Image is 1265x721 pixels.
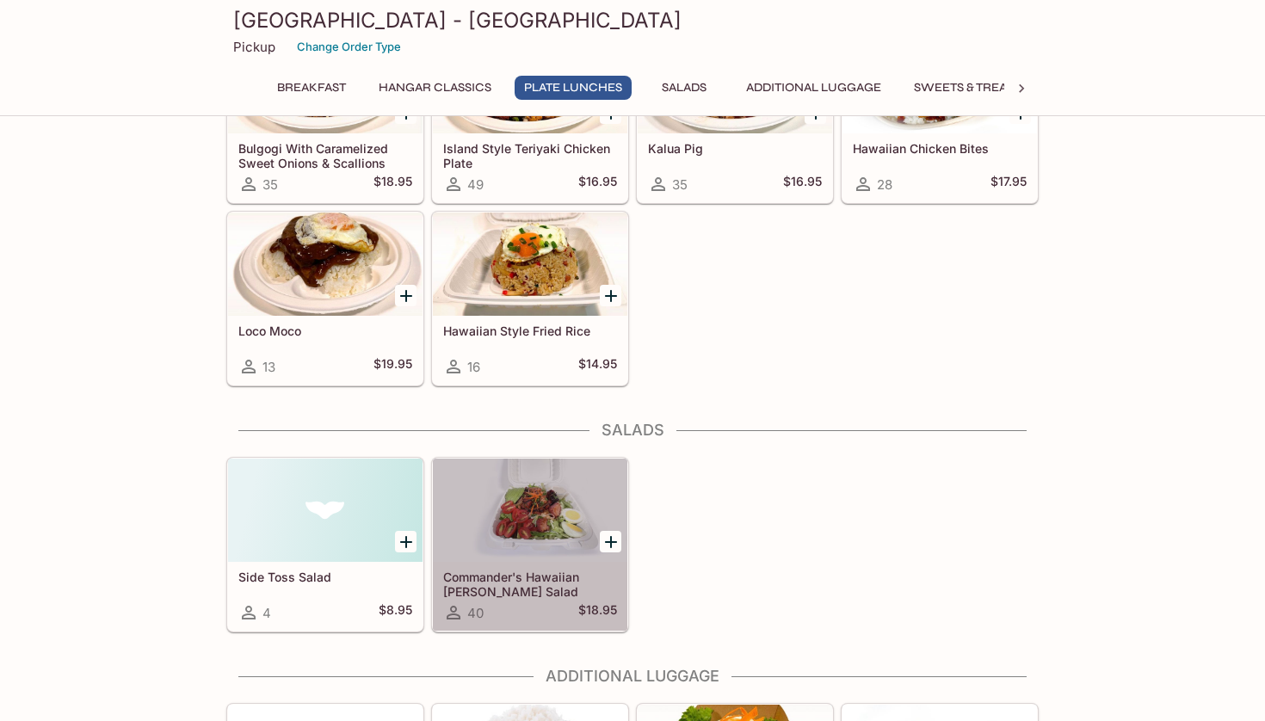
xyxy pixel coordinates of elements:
[289,34,409,60] button: Change Order Type
[904,76,1029,100] button: Sweets & Treats
[262,176,278,193] span: 35
[227,212,423,385] a: Loco Moco13$19.95
[600,531,621,552] button: Add Commander's Hawaiian Cobb Salad
[238,141,412,169] h5: Bulgogi With Caramelized Sweet Onions & Scallions
[842,29,1038,203] a: Hawaiian Chicken Bites28$17.95
[238,570,412,584] h5: Side Toss Salad
[842,30,1037,133] div: Hawaiian Chicken Bites
[600,285,621,306] button: Add Hawaiian Style Fried Rice
[433,30,627,133] div: Island Style Teriyaki Chicken Plate
[369,76,501,100] button: Hangar Classics
[443,141,617,169] h5: Island Style Teriyaki Chicken Plate
[379,602,412,623] h5: $8.95
[227,29,423,203] a: Bulgogi With Caramelized Sweet Onions & Scallions35$18.95
[737,76,891,100] button: Additional Luggage
[226,421,1039,440] h4: Salads
[238,324,412,338] h5: Loco Moco
[578,356,617,377] h5: $14.95
[395,531,417,552] button: Add Side Toss Salad
[515,76,632,100] button: Plate Lunches
[672,176,688,193] span: 35
[233,39,275,55] p: Pickup
[578,602,617,623] h5: $18.95
[853,141,1027,156] h5: Hawaiian Chicken Bites
[648,141,822,156] h5: Kalua Pig
[432,29,628,203] a: Island Style Teriyaki Chicken Plate49$16.95
[467,176,484,193] span: 49
[373,174,412,194] h5: $18.95
[233,7,1032,34] h3: [GEOGRAPHIC_DATA] - [GEOGRAPHIC_DATA]
[990,174,1027,194] h5: $17.95
[226,667,1039,686] h4: Additional Luggage
[432,458,628,632] a: Commander's Hawaiian [PERSON_NAME] Salad40$18.95
[877,176,892,193] span: 28
[432,212,628,385] a: Hawaiian Style Fried Rice16$14.95
[228,30,423,133] div: Bulgogi With Caramelized Sweet Onions & Scallions
[637,29,833,203] a: Kalua Pig35$16.95
[433,459,627,562] div: Commander's Hawaiian Cobb Salad
[262,359,275,375] span: 13
[443,324,617,338] h5: Hawaiian Style Fried Rice
[783,174,822,194] h5: $16.95
[467,359,480,375] span: 16
[443,570,617,598] h5: Commander's Hawaiian [PERSON_NAME] Salad
[638,30,832,133] div: Kalua Pig
[433,213,627,316] div: Hawaiian Style Fried Rice
[467,605,484,621] span: 40
[227,458,423,632] a: Side Toss Salad4$8.95
[645,76,723,100] button: Salads
[262,605,271,621] span: 4
[395,285,417,306] button: Add Loco Moco
[228,213,423,316] div: Loco Moco
[578,174,617,194] h5: $16.95
[228,459,423,562] div: Side Toss Salad
[268,76,355,100] button: Breakfast
[373,356,412,377] h5: $19.95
